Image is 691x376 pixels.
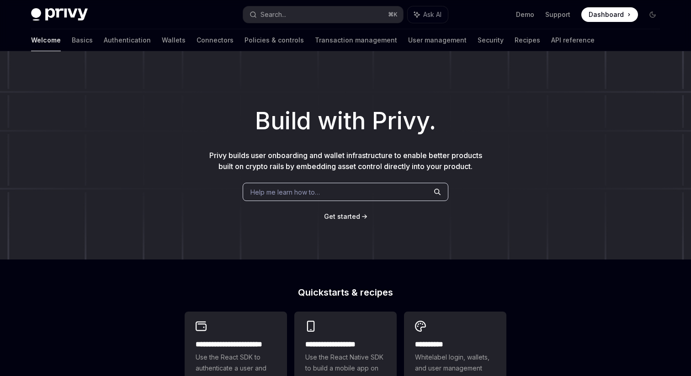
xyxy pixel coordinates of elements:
a: Wallets [162,29,186,51]
a: Recipes [515,29,540,51]
a: Dashboard [581,7,638,22]
button: Toggle dark mode [645,7,660,22]
a: Authentication [104,29,151,51]
span: Ask AI [423,10,441,19]
span: Dashboard [589,10,624,19]
a: Security [478,29,504,51]
a: Welcome [31,29,61,51]
a: Connectors [197,29,234,51]
img: dark logo [31,8,88,21]
a: User management [408,29,467,51]
a: Support [545,10,570,19]
a: Policies & controls [245,29,304,51]
a: API reference [551,29,595,51]
a: Get started [324,212,360,221]
span: Get started [324,212,360,220]
h1: Build with Privy. [15,103,676,139]
a: Basics [72,29,93,51]
div: Search... [260,9,286,20]
a: Transaction management [315,29,397,51]
button: Search...⌘K [243,6,403,23]
span: ⌘ K [388,11,398,18]
h2: Quickstarts & recipes [185,288,506,297]
span: Help me learn how to… [250,187,320,197]
span: Privy builds user onboarding and wallet infrastructure to enable better products built on crypto ... [209,151,482,171]
a: Demo [516,10,534,19]
button: Ask AI [408,6,448,23]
